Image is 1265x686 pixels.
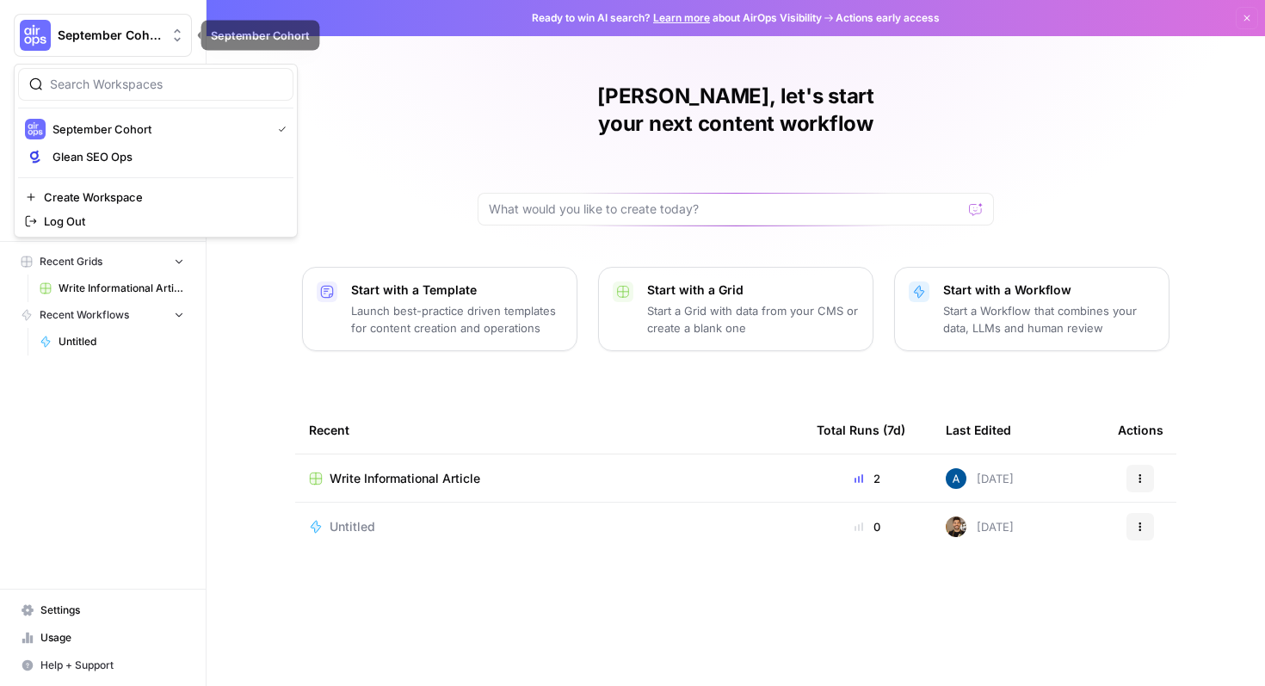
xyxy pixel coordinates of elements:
span: Usage [40,630,184,646]
span: Log Out [44,213,280,230]
button: Start with a TemplateLaunch best-practice driven templates for content creation and operations [302,267,577,351]
a: Create Workspace [18,185,293,209]
p: Launch best-practice driven templates for content creation and operations [351,302,563,337]
input: Search Workspaces [50,76,282,93]
div: 2 [817,470,918,487]
a: Usage [14,624,192,652]
span: Create Workspace [44,188,280,206]
a: Untitled [32,328,192,355]
button: Recent Workflows [14,302,192,328]
span: Recent Grids [40,254,102,269]
div: Workspace: September Cohort [14,64,298,238]
button: Start with a WorkflowStart a Workflow that combines your data, LLMs and human review [894,267,1169,351]
button: Start with a GridStart a Grid with data from your CMS or create a blank one [598,267,873,351]
a: Write Informational Article [309,470,789,487]
p: Start with a Workflow [943,281,1155,299]
span: Glean SEO Ops [52,148,280,165]
a: Untitled [309,518,789,535]
a: Learn more [653,11,710,24]
span: September Cohort [52,121,264,138]
p: Start with a Grid [647,281,859,299]
img: r14hsbufqv3t0k7vcxcnu0vbeixh [946,468,966,489]
span: Ready to win AI search? about AirOps Visibility [532,10,822,26]
p: Start a Workflow that combines your data, LLMs and human review [943,302,1155,337]
span: Recent Workflows [40,307,129,323]
span: Help + Support [40,658,184,673]
p: Start a Grid with data from your CMS or create a blank one [647,302,859,337]
span: Write Informational Article [330,470,480,487]
span: Settings [40,603,184,618]
div: Total Runs (7d) [817,406,905,454]
button: Workspace: September Cohort [14,14,192,57]
div: Recent [309,406,789,454]
div: Last Edited [946,406,1011,454]
span: Untitled [330,518,375,535]
a: Log Out [18,209,293,233]
span: Write Informational Article [59,281,184,296]
span: Actions early access [836,10,940,26]
div: [DATE] [946,516,1014,537]
button: Recent Grids [14,249,192,275]
img: Glean SEO Ops Logo [25,146,46,167]
span: September Cohort [58,27,162,44]
div: Actions [1118,406,1163,454]
button: Help + Support [14,652,192,679]
h1: [PERSON_NAME], let's start your next content workflow [478,83,994,138]
div: 0 [817,518,918,535]
a: Write Informational Article [32,275,192,302]
div: [DATE] [946,468,1014,489]
span: Untitled [59,334,184,349]
input: What would you like to create today? [489,201,962,218]
a: Settings [14,596,192,624]
img: September Cohort Logo [25,119,46,139]
p: Start with a Template [351,281,563,299]
img: September Cohort Logo [20,20,51,51]
img: 36rz0nf6lyfqsoxlb67712aiq2cf [946,516,966,537]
